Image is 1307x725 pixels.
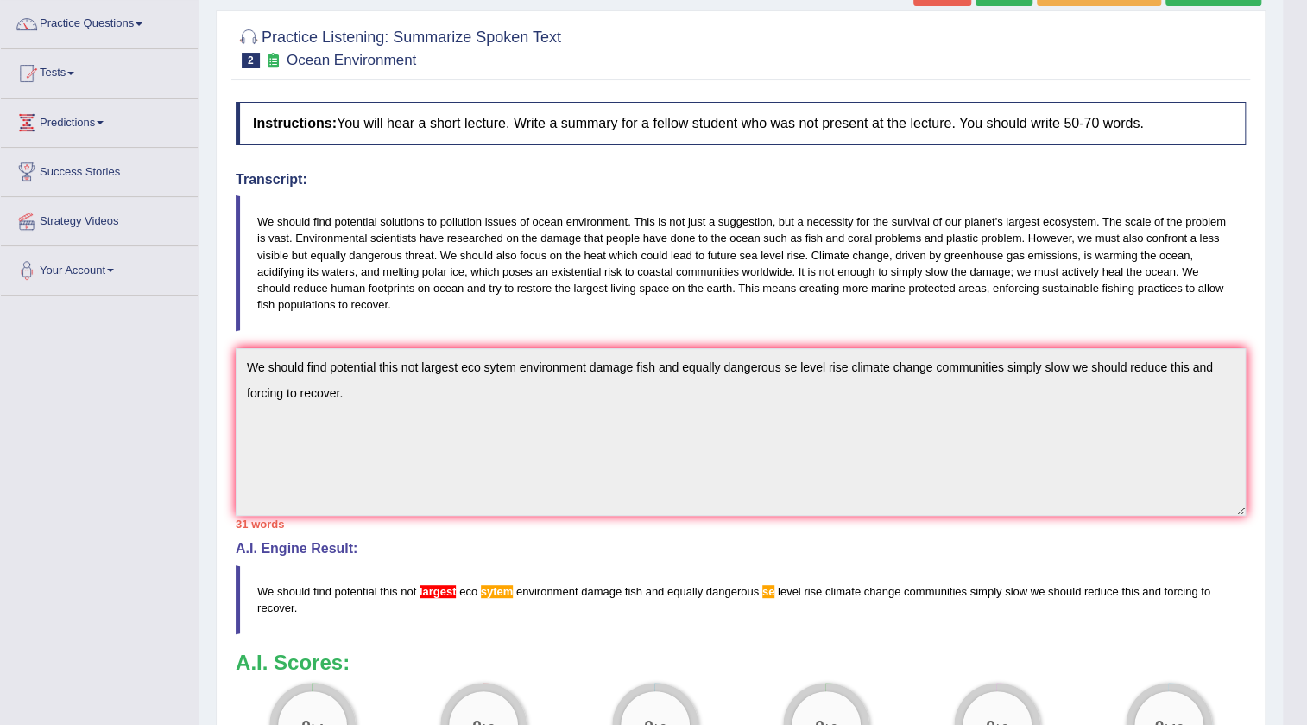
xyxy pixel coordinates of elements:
[864,585,901,598] span: change
[1,197,198,240] a: Strategy Videos
[667,585,703,598] span: equally
[287,52,416,68] small: Ocean Environment
[236,172,1246,188] h4: Transcript:
[1121,585,1139,598] span: this
[264,53,282,69] small: Exam occurring question
[581,585,622,598] span: damage
[969,585,1001,598] span: simply
[516,585,578,598] span: environment
[825,585,861,598] span: climate
[1,148,198,191] a: Success Stories
[706,585,759,598] span: dangerous
[257,601,294,614] span: recover
[1,99,198,142] a: Predictions
[236,516,1246,532] div: 31 words
[1048,585,1081,598] span: should
[1,246,198,289] a: Your Account
[804,585,822,598] span: rise
[1031,585,1045,598] span: we
[1201,585,1210,598] span: to
[242,53,260,68] span: 2
[1005,585,1027,598] span: slow
[401,585,416,598] span: not
[645,585,664,598] span: and
[253,116,337,130] b: Instructions:
[236,565,1246,634] blockquote: .
[1084,585,1119,598] span: reduce
[277,585,310,598] span: should
[236,25,561,68] h2: Practice Listening: Summarize Spoken Text
[313,585,331,598] span: find
[904,585,967,598] span: communities
[236,102,1246,145] h4: You will hear a short lecture. Write a summary for a fellow student who was not present at the le...
[1,49,198,92] a: Tests
[236,651,350,674] b: A.I. Scores:
[257,585,274,598] span: We
[762,585,774,598] span: Possible spelling mistake found. (did you mean: SE)
[334,585,376,598] span: potential
[236,195,1246,331] blockquote: We should find potential solutions to pollution issues of ocean environment. This is not just a s...
[380,585,397,598] span: this
[1142,585,1161,598] span: and
[459,585,477,598] span: eco
[625,585,642,598] span: fish
[1164,585,1197,598] span: forcing
[236,541,1246,556] h4: A.I. Engine Result:
[481,585,514,598] span: Possible spelling mistake found. (did you mean: system)
[420,585,457,598] span: A determiner may be missing. (did you mean: the largest)
[778,585,801,598] span: level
